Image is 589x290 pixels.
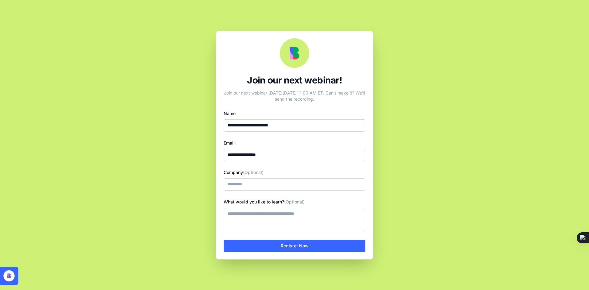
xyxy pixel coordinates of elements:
[224,87,365,102] div: Join our next webinar [DATE][DATE] 11:00 AM ET. Can't make it? We'll send the recording.
[224,240,365,252] button: Register Now
[224,140,235,145] label: Email
[284,199,305,204] span: (Optional)
[243,170,264,175] span: (Optional)
[224,111,236,116] label: Name
[224,75,365,86] div: Join our next webinar!
[224,170,264,175] label: Company
[224,199,305,204] label: What would you like to learn?
[280,38,309,68] img: Webinar Logo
